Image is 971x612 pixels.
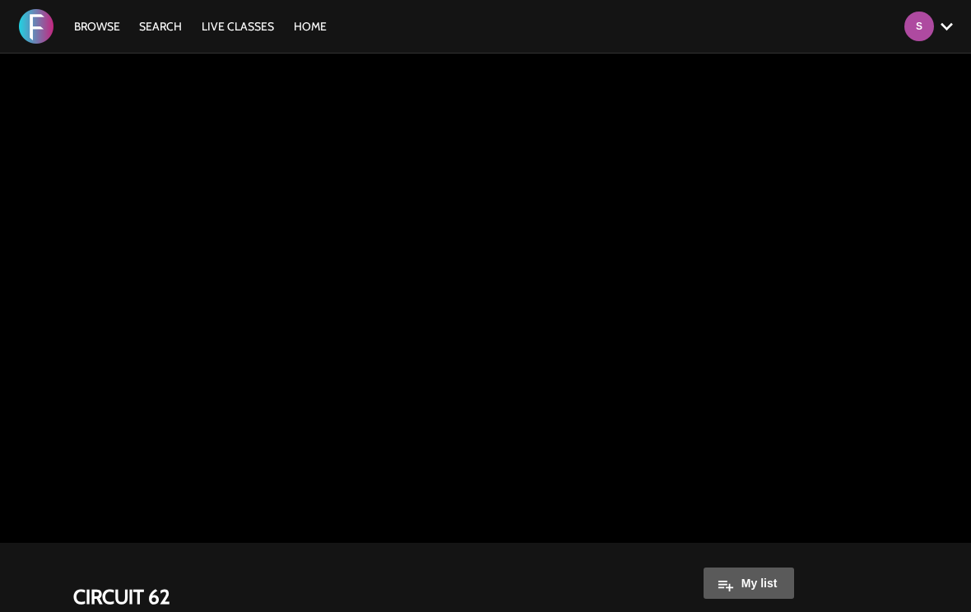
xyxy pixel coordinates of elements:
a: HOME [286,19,335,34]
strong: CIRCUIT 62 [73,584,170,610]
nav: Primary [66,18,336,35]
button: My list [704,568,795,599]
img: FORMATION [19,9,53,44]
a: Browse [66,19,128,34]
a: LIVE CLASSES [193,19,282,34]
a: Search [131,19,190,34]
